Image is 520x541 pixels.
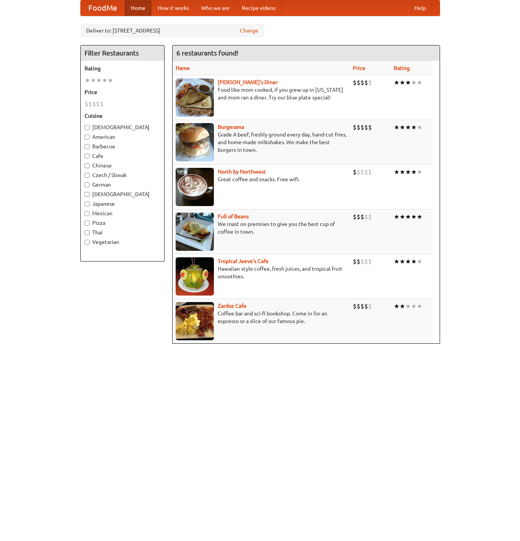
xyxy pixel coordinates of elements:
[411,168,417,176] li: ★
[85,88,160,96] h5: Price
[85,123,160,131] label: [DEMOGRAPHIC_DATA]
[236,0,282,16] a: Recipe videos
[176,310,347,325] p: Coffee bar and sci-fi bookshop. Come in for an espresso or a slice of our famous pie.
[353,302,357,310] li: $
[360,168,364,176] li: $
[417,257,422,266] li: ★
[85,192,90,197] input: [DEMOGRAPHIC_DATA]
[218,124,244,130] a: Burgerama
[85,133,160,141] label: American
[357,213,360,221] li: $
[176,220,347,236] p: We roast on premises to give you the best cup of coffee in town.
[85,210,160,217] label: Mexican
[357,168,360,176] li: $
[108,76,113,84] li: ★
[85,221,90,226] input: Pizza
[85,201,90,206] input: Japanese
[176,257,214,296] img: jeeves.jpg
[85,76,90,84] li: ★
[85,181,160,188] label: German
[92,100,96,108] li: $
[176,86,347,101] p: Food like mom cooked, if you grew up in [US_STATE] and mom ran a diner. Try our blue plate special!
[85,162,160,169] label: Chinese
[85,125,90,130] input: [DEMOGRAPHIC_DATA]
[364,257,368,266] li: $
[364,168,368,176] li: $
[408,0,432,16] a: Help
[85,200,160,208] label: Japanese
[353,213,357,221] li: $
[85,182,90,187] input: German
[405,123,411,132] li: ★
[411,123,417,132] li: ★
[85,112,160,120] h5: Cuisine
[85,100,88,108] li: $
[218,169,266,175] b: North by Northwest
[240,27,258,34] a: Change
[405,302,411,310] li: ★
[417,78,422,87] li: ★
[417,168,422,176] li: ★
[394,213,399,221] li: ★
[368,123,372,132] li: $
[176,123,214,161] img: burgerama.jpg
[399,123,405,132] li: ★
[411,257,417,266] li: ★
[176,65,190,71] a: Name
[218,258,269,264] a: Tropical Jeeve's Cafe
[100,100,104,108] li: $
[364,302,368,310] li: $
[102,76,108,84] li: ★
[394,65,410,71] a: Rating
[88,100,92,108] li: $
[399,302,405,310] li: ★
[176,49,238,57] ng-pluralize: 6 restaurants found!
[353,78,357,87] li: $
[364,213,368,221] li: $
[218,79,278,85] a: [PERSON_NAME]'s Diner
[417,123,422,132] li: ★
[81,45,164,61] h4: Filter Restaurants
[218,303,246,309] a: Zardoz Cafe
[360,257,364,266] li: $
[176,131,347,154] p: Grade A beef, freshly ground every day, hand-cut fries, and home-made milkshakes. We make the bes...
[411,78,417,87] li: ★
[195,0,236,16] a: Who we are
[85,144,90,149] input: Barbecue
[357,123,360,132] li: $
[357,302,360,310] li: $
[85,171,160,179] label: Czech / Slovak
[85,238,160,246] label: Vegetarian
[394,78,399,87] li: ★
[80,24,264,37] div: Deliver to: [STREET_ADDRESS]
[176,168,214,206] img: north.jpg
[90,76,96,84] li: ★
[96,76,102,84] li: ★
[85,219,160,227] label: Pizza
[85,154,90,159] input: Cafe
[360,78,364,87] li: $
[85,135,90,140] input: American
[176,302,214,340] img: zardoz.jpg
[176,213,214,251] img: beans.jpg
[85,211,90,216] input: Mexican
[368,213,372,221] li: $
[85,65,160,72] h5: Rating
[218,213,249,219] a: Full of Beans
[353,123,357,132] li: $
[368,302,372,310] li: $
[85,230,90,235] input: Thai
[85,190,160,198] label: [DEMOGRAPHIC_DATA]
[176,265,347,280] p: Hawaiian style coffee, fresh juices, and tropical fruit smoothies.
[353,257,357,266] li: $
[176,78,214,117] img: sallys.jpg
[399,213,405,221] li: ★
[368,257,372,266] li: $
[364,78,368,87] li: $
[81,0,125,16] a: FoodMe
[125,0,152,16] a: Home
